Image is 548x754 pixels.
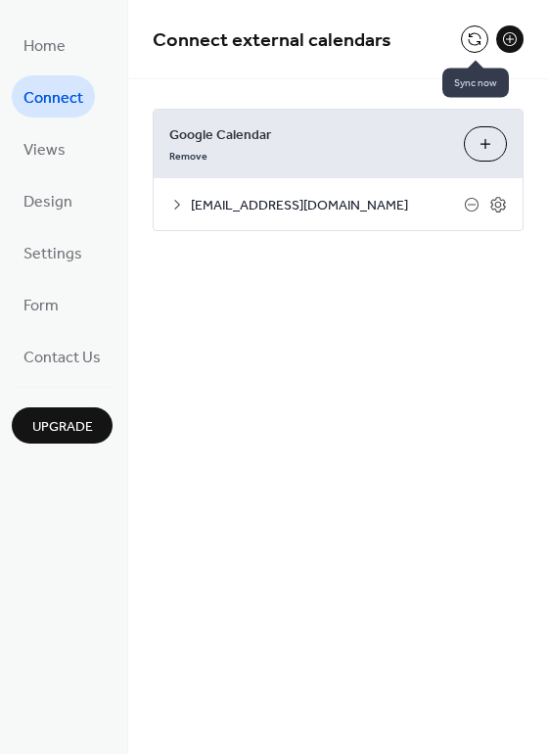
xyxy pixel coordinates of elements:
[153,22,391,60] span: Connect external calendars
[12,283,70,325] a: Form
[23,31,66,62] span: Home
[12,335,113,377] a: Contact Us
[23,239,82,269] span: Settings
[12,24,77,66] a: Home
[169,150,207,164] span: Remove
[23,83,83,114] span: Connect
[12,179,84,221] a: Design
[191,196,464,216] span: [EMAIL_ADDRESS][DOMAIN_NAME]
[32,417,93,438] span: Upgrade
[23,291,59,321] span: Form
[169,125,448,146] span: Google Calendar
[23,135,66,165] span: Views
[23,343,101,373] span: Contact Us
[12,75,95,118] a: Connect
[12,127,77,169] a: Views
[12,231,94,273] a: Settings
[442,69,509,98] span: Sync now
[12,407,113,444] button: Upgrade
[23,187,72,217] span: Design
